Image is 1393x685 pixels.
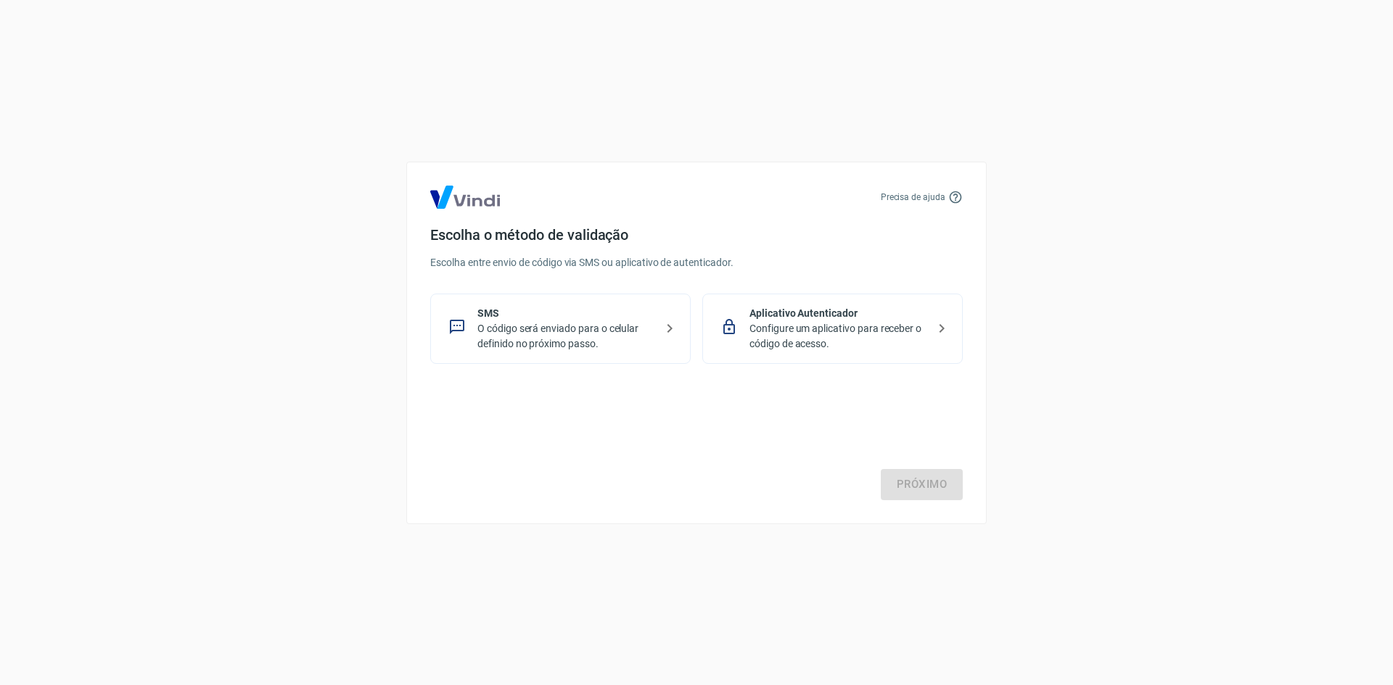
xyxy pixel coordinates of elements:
p: Aplicativo Autenticador [749,306,927,321]
div: Aplicativo AutenticadorConfigure um aplicativo para receber o código de acesso. [702,294,963,364]
p: Configure um aplicativo para receber o código de acesso. [749,321,927,352]
p: SMS [477,306,655,321]
p: Precisa de ajuda [881,191,945,204]
p: Escolha entre envio de código via SMS ou aplicativo de autenticador. [430,255,963,270]
p: O código será enviado para o celular definido no próximo passo. [477,321,655,352]
div: SMSO código será enviado para o celular definido no próximo passo. [430,294,691,364]
h4: Escolha o método de validação [430,226,963,244]
img: Logo Vind [430,186,500,209]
